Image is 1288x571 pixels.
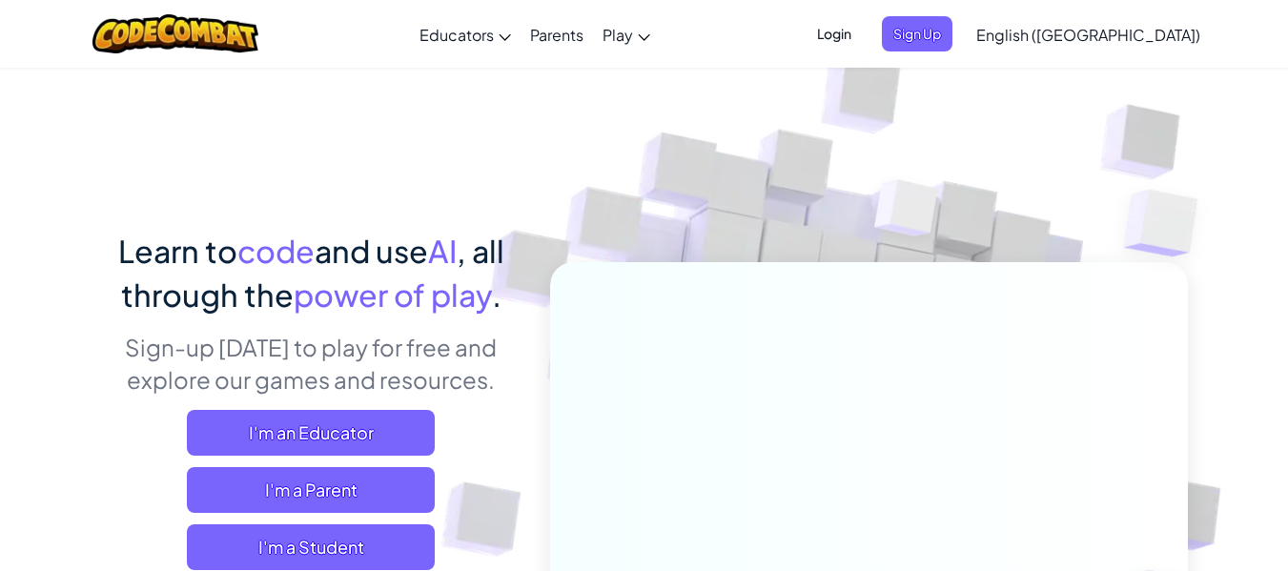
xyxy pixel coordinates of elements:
a: English ([GEOGRAPHIC_DATA]) [967,9,1210,60]
button: I'm a Student [187,524,435,570]
button: Sign Up [882,16,952,51]
a: Educators [410,9,521,60]
a: Parents [521,9,593,60]
p: Sign-up [DATE] to play for free and explore our games and resources. [101,331,521,396]
span: Educators [419,25,494,45]
span: Play [603,25,633,45]
a: I'm an Educator [187,410,435,456]
span: and use [315,232,428,270]
span: Learn to [118,232,237,270]
a: I'm a Parent [187,467,435,513]
span: power of play [294,275,492,314]
span: AI [428,232,457,270]
span: . [492,275,501,314]
span: code [237,232,315,270]
a: Play [593,9,660,60]
img: Overlap cubes [838,142,975,284]
img: CodeCombat logo [92,14,259,53]
button: Login [806,16,863,51]
span: English ([GEOGRAPHIC_DATA]) [976,25,1200,45]
img: Overlap cubes [1086,143,1251,304]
